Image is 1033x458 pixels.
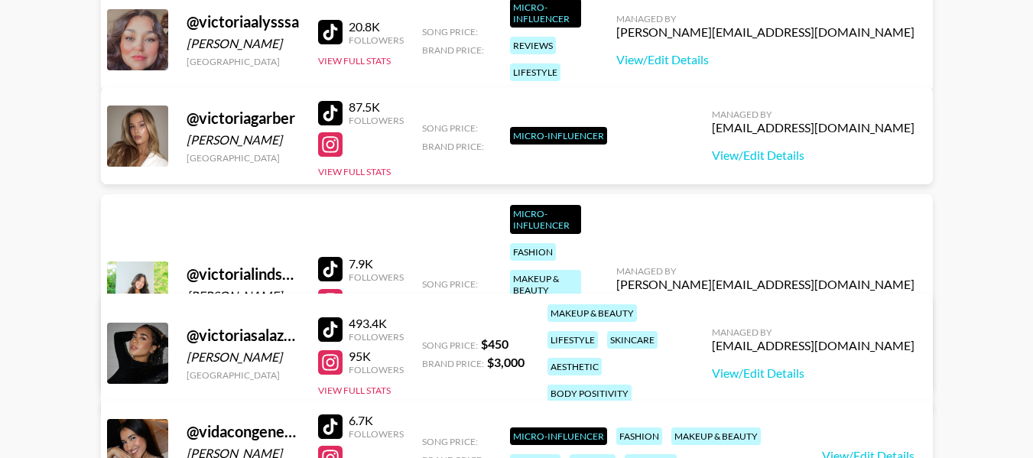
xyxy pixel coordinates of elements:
div: Managed By [616,265,914,277]
div: [PERSON_NAME][EMAIL_ADDRESS][DOMAIN_NAME] [616,24,914,40]
div: Managed By [712,109,914,120]
span: Song Price: [422,339,478,351]
strong: $ 3,000 [487,355,525,369]
div: Micro-Influencer [510,205,581,234]
div: Followers [349,364,404,375]
div: Followers [349,331,404,343]
div: [EMAIL_ADDRESS][DOMAIN_NAME] [712,338,914,353]
div: 493.4K [349,316,404,331]
div: Followers [349,115,404,126]
div: 87.5K [349,99,404,115]
div: 7.9K [349,256,404,271]
div: [PERSON_NAME] [187,288,300,304]
div: 6.7K [349,413,404,428]
span: Song Price: [422,26,478,37]
span: Song Price: [422,122,478,134]
button: View Full Stats [318,55,391,67]
div: [PERSON_NAME][EMAIL_ADDRESS][DOMAIN_NAME] [616,277,914,292]
div: lifestyle [510,63,560,81]
div: skincare [607,331,658,349]
div: @ victoriagarber [187,109,300,128]
div: [EMAIL_ADDRESS][DOMAIN_NAME] [712,120,914,135]
div: Followers [349,271,404,283]
div: lifestyle [547,331,598,349]
a: View/Edit Details [712,365,914,381]
div: Micro-Influencer [510,427,607,445]
div: fashion [616,427,662,445]
div: aesthetic [547,358,602,375]
div: Micro-Influencer [510,127,607,145]
div: @ victoriaalysssa [187,12,300,31]
div: [GEOGRAPHIC_DATA] [187,152,300,164]
div: Managed By [616,13,914,24]
div: [PERSON_NAME] [187,349,300,365]
span: Brand Price: [422,141,484,152]
div: 95K [349,349,404,364]
div: fashion [510,243,556,261]
div: 20.8K [349,19,404,34]
a: View/Edit Details [616,52,914,67]
span: Song Price: [422,278,478,290]
div: [GEOGRAPHIC_DATA] [187,369,300,381]
div: [GEOGRAPHIC_DATA] [187,56,300,67]
div: Managed By [712,326,914,338]
div: [PERSON_NAME] [187,36,300,51]
span: Song Price: [422,436,478,447]
div: reviews [510,37,556,54]
div: @ vidacongenesis [187,422,300,441]
div: @ victorialindseyv [187,265,300,284]
span: Brand Price: [422,358,484,369]
div: [PERSON_NAME] [187,132,300,148]
button: View Full Stats [318,385,391,396]
div: Followers [349,34,404,46]
button: View Full Stats [318,166,391,177]
div: @ victoriasalazarf [187,326,300,345]
div: body positivity [547,385,632,402]
strong: $ 450 [481,336,508,351]
div: makeup & beauty [510,270,581,299]
div: makeup & beauty [671,427,761,445]
div: Followers [349,428,404,440]
span: Brand Price: [422,44,484,56]
a: View/Edit Details [712,148,914,163]
div: makeup & beauty [547,304,637,322]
